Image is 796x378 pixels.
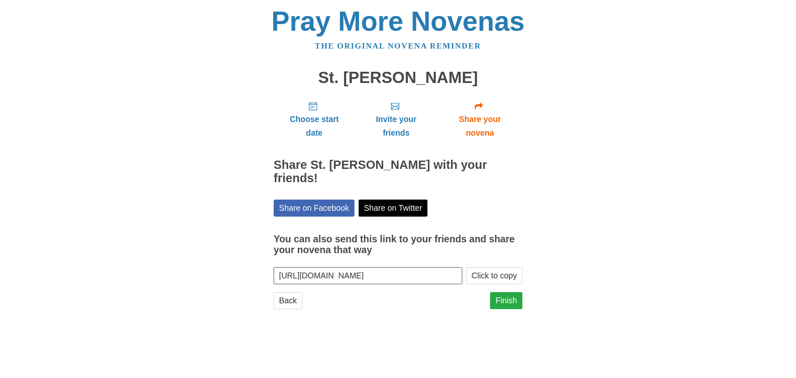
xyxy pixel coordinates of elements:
[282,112,347,140] span: Choose start date
[466,267,522,284] button: Click to copy
[446,112,514,140] span: Share your novena
[274,69,522,87] h1: St. [PERSON_NAME]
[274,292,302,309] a: Back
[274,95,355,144] a: Choose start date
[355,95,437,144] a: Invite your friends
[274,159,522,185] h2: Share St. [PERSON_NAME] with your friends!
[437,95,522,144] a: Share your novena
[274,234,522,255] h3: You can also send this link to your friends and share your novena that way
[315,41,481,50] a: The original novena reminder
[359,200,428,217] a: Share on Twitter
[490,292,522,309] a: Finish
[274,200,354,217] a: Share on Facebook
[272,6,525,37] a: Pray More Novenas
[363,112,429,140] span: Invite your friends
